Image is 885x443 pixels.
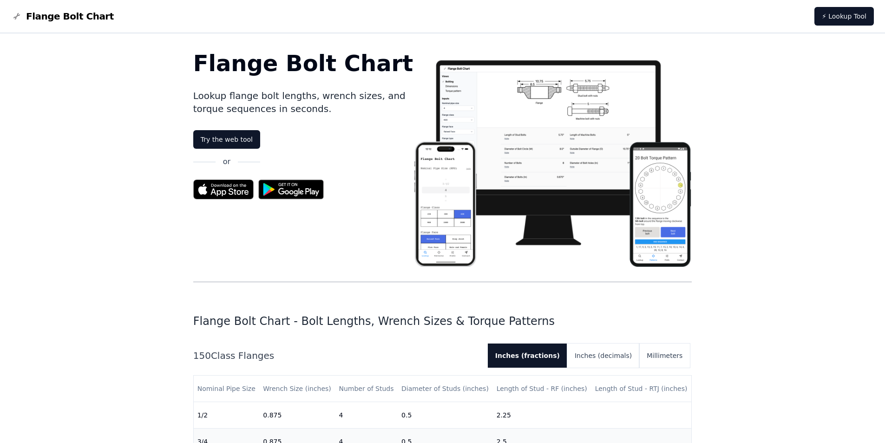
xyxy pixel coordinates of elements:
td: 4 [335,402,398,429]
td: 1/2 [194,402,260,429]
td: 0.5 [398,402,493,429]
td: 2.25 [493,402,591,429]
button: Inches (fractions) [488,344,567,368]
button: Millimeters [639,344,690,368]
a: ⚡ Lookup Tool [814,7,874,26]
p: Lookup flange bolt lengths, wrench sizes, and torque sequences in seconds. [193,89,413,115]
td: 0.875 [259,402,335,429]
th: Length of Stud - RTJ (inches) [591,376,692,402]
a: Flange Bolt Chart LogoFlange Bolt Chart [11,10,114,23]
button: Inches (decimals) [567,344,639,368]
img: Get it on Google Play [254,175,329,204]
th: Diameter of Studs (inches) [398,376,493,402]
th: Number of Studs [335,376,398,402]
h1: Flange Bolt Chart - Bolt Lengths, Wrench Sizes & Torque Patterns [193,314,692,329]
img: Flange bolt chart app screenshot [413,52,692,267]
h1: Flange Bolt Chart [193,52,413,74]
a: Try the web tool [193,130,260,149]
th: Nominal Pipe Size [194,376,260,402]
img: App Store badge for the Flange Bolt Chart app [193,179,254,199]
th: Length of Stud - RF (inches) [493,376,591,402]
p: or [223,156,230,167]
span: Flange Bolt Chart [26,10,114,23]
th: Wrench Size (inches) [259,376,335,402]
h2: 150 Class Flanges [193,349,480,362]
img: Flange Bolt Chart Logo [11,11,22,22]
